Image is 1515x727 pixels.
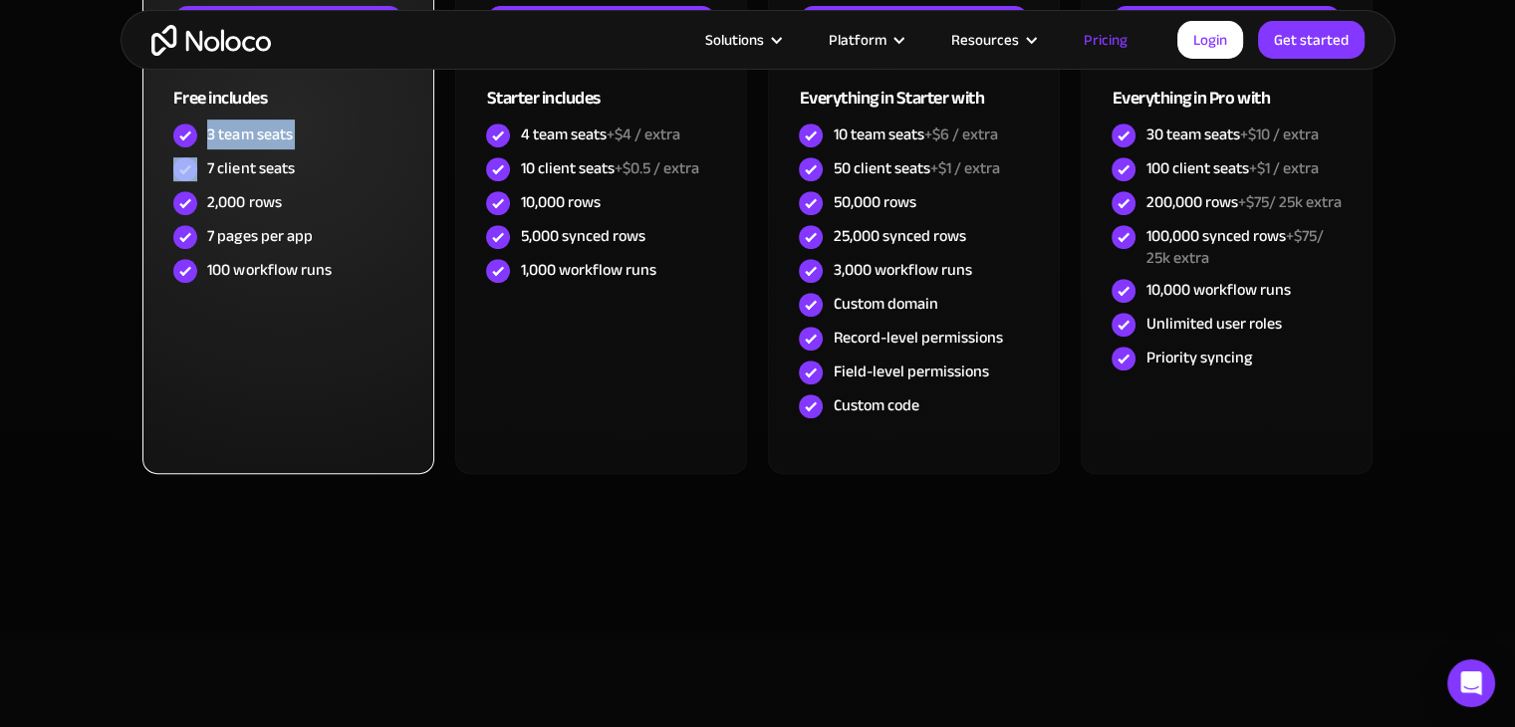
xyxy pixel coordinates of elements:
[1447,659,1495,707] div: Open Intercom Messenger
[829,27,886,53] div: Platform
[614,153,698,183] span: +$0.5 / extra
[705,27,764,53] div: Solutions
[1145,225,1341,269] div: 100,000 synced rows
[833,157,999,179] div: 50 client seats
[951,27,1019,53] div: Resources
[1145,279,1290,301] div: 10,000 workflow runs
[1177,21,1243,59] a: Login
[833,225,965,247] div: 25,000 synced rows
[520,259,655,281] div: 1,000 workflow runs
[1258,21,1365,59] a: Get started
[1239,120,1318,149] span: +$10 / extra
[207,225,312,247] div: 7 pages per app
[833,361,988,382] div: Field-level permissions
[173,54,402,119] div: Free includes
[1145,123,1318,145] div: 30 team seats
[207,191,281,213] div: 2,000 rows
[926,27,1059,53] div: Resources
[833,259,971,281] div: 3,000 workflow runs
[520,225,644,247] div: 5,000 synced rows
[520,157,698,179] div: 10 client seats
[1145,157,1318,179] div: 100 client seats
[799,54,1028,119] div: Everything in Starter with
[520,123,679,145] div: 4 team seats
[1145,221,1323,273] span: +$75/ 25k extra
[1112,54,1341,119] div: Everything in Pro with
[207,123,292,145] div: 3 team seats
[1145,191,1341,213] div: 200,000 rows
[207,259,331,281] div: 100 workflow runs
[833,327,1002,349] div: Record-level permissions
[929,153,999,183] span: +$1 / extra
[804,27,926,53] div: Platform
[833,123,997,145] div: 10 team seats
[833,191,915,213] div: 50,000 rows
[1059,27,1152,53] a: Pricing
[606,120,679,149] span: +$4 / extra
[1237,187,1341,217] span: +$75/ 25k extra
[207,157,294,179] div: 7 client seats
[923,120,997,149] span: +$6 / extra
[833,293,937,315] div: Custom domain
[1145,347,1251,368] div: Priority syncing
[1248,153,1318,183] span: +$1 / extra
[680,27,804,53] div: Solutions
[520,191,600,213] div: 10,000 rows
[151,25,271,56] a: home
[486,54,715,119] div: Starter includes
[833,394,918,416] div: Custom code
[1145,313,1281,335] div: Unlimited user roles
